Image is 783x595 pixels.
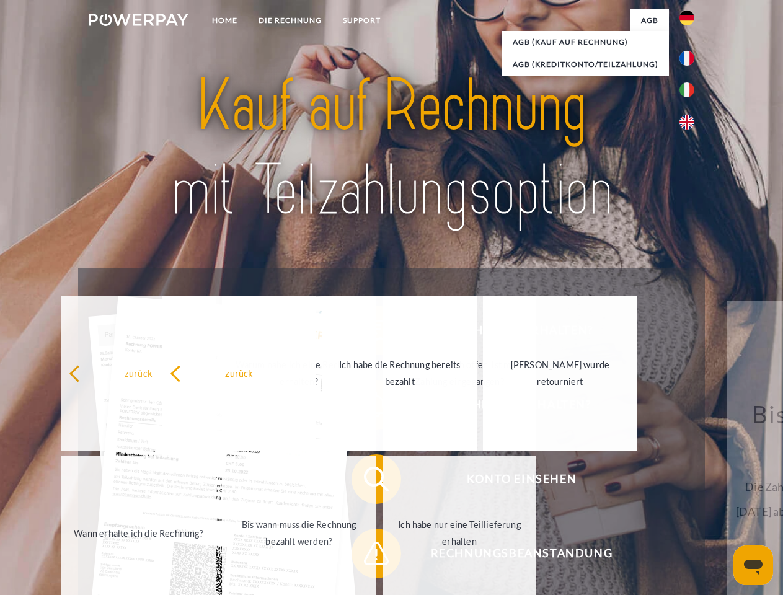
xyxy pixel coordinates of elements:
div: Wann erhalte ich die Rechnung? [69,524,208,541]
img: logo-powerpay-white.svg [89,14,188,26]
a: AGB (Kreditkonto/Teilzahlung) [502,53,669,76]
a: SUPPORT [332,9,391,32]
iframe: Schaltfläche zum Öffnen des Messaging-Fensters [733,545,773,585]
a: agb [630,9,669,32]
div: Bis wann muss die Rechnung bezahlt werden? [229,516,369,550]
a: Home [201,9,248,32]
div: zurück [69,364,208,381]
img: fr [679,51,694,66]
div: zurück [170,364,309,381]
div: Ich habe nur eine Teillieferung erhalten [390,516,529,550]
img: it [679,82,694,97]
div: [PERSON_NAME] wurde retourniert [490,356,630,390]
img: en [679,115,694,130]
a: DIE RECHNUNG [248,9,332,32]
img: de [679,11,694,25]
img: title-powerpay_de.svg [118,59,665,237]
a: AGB (Kauf auf Rechnung) [502,31,669,53]
div: Ich habe die Rechnung bereits bezahlt [330,356,469,390]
